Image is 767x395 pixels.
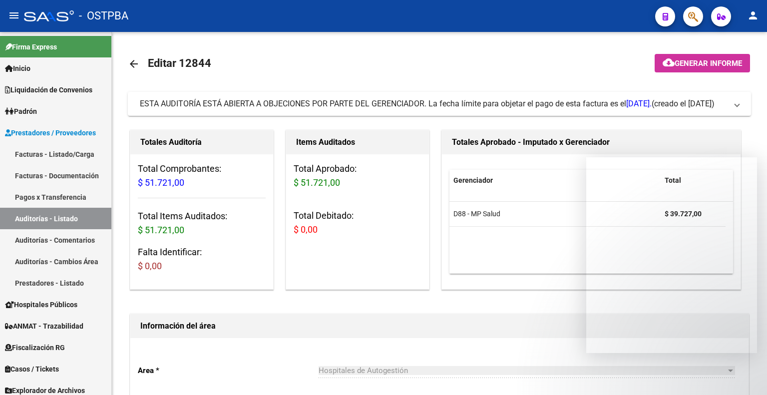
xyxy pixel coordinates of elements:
[5,342,65,353] span: Fiscalización RG
[140,99,652,108] span: ESTA AUDITORÍA ESTÁ ABIERTA A OBJECIONES POR PARTE DEL GERENCIADOR. La fecha límite para objetar ...
[294,177,340,188] span: $ 51.721,00
[5,84,92,95] span: Liquidación de Convenios
[140,134,263,150] h1: Totales Auditoría
[5,299,77,310] span: Hospitales Públicos
[128,58,140,70] mat-icon: arrow_back
[733,361,757,385] iframe: Intercom live chat
[453,176,493,184] span: Gerenciador
[138,365,319,376] p: Area *
[294,224,318,235] span: $ 0,00
[663,56,675,68] mat-icon: cloud_download
[5,41,57,52] span: Firma Express
[452,134,731,150] h1: Totales Aprobado - Imputado x Gerenciador
[294,209,421,237] h3: Total Debitado:
[747,9,759,21] mat-icon: person
[5,321,83,332] span: ANMAT - Trazabilidad
[294,162,421,190] h3: Total Aprobado:
[5,106,37,117] span: Padrón
[5,127,96,138] span: Prestadores / Proveedores
[586,157,757,353] iframe: Intercom live chat mensaje
[675,59,742,68] span: Generar informe
[138,209,266,237] h3: Total Items Auditados:
[5,364,59,375] span: Casos / Tickets
[138,162,266,190] h3: Total Comprobantes:
[138,261,162,271] span: $ 0,00
[626,99,652,108] span: [DATE].
[128,92,751,116] mat-expansion-panel-header: ESTA AUDITORÍA ESTÁ ABIERTA A OBJECIONES POR PARTE DEL GERENCIADOR. La fecha límite para objetar ...
[5,63,30,74] span: Inicio
[138,177,184,188] span: $ 51.721,00
[453,210,500,218] span: D88 - MP Salud
[148,57,211,69] span: Editar 12844
[8,9,20,21] mat-icon: menu
[79,5,128,27] span: - OSTPBA
[296,134,419,150] h1: Items Auditados
[655,54,750,72] button: Generar informe
[319,366,408,375] span: Hospitales de Autogestión
[138,225,184,235] span: $ 51.721,00
[652,98,715,109] span: (creado el [DATE])
[138,245,266,273] h3: Falta Identificar:
[140,318,739,334] h1: Información del área
[449,170,661,191] datatable-header-cell: Gerenciador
